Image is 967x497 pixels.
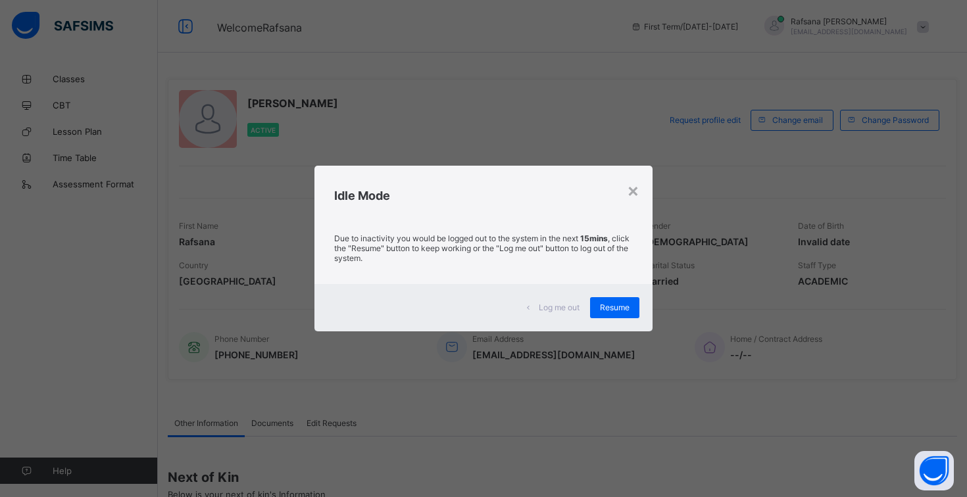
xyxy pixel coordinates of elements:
[334,233,633,263] p: Due to inactivity you would be logged out to the system in the next , click the "Resume" button t...
[539,302,580,312] span: Log me out
[580,233,608,243] strong: 15mins
[914,451,954,490] button: Open asap
[600,302,630,312] span: Resume
[334,189,633,202] h2: Idle Mode
[627,179,639,201] div: ×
